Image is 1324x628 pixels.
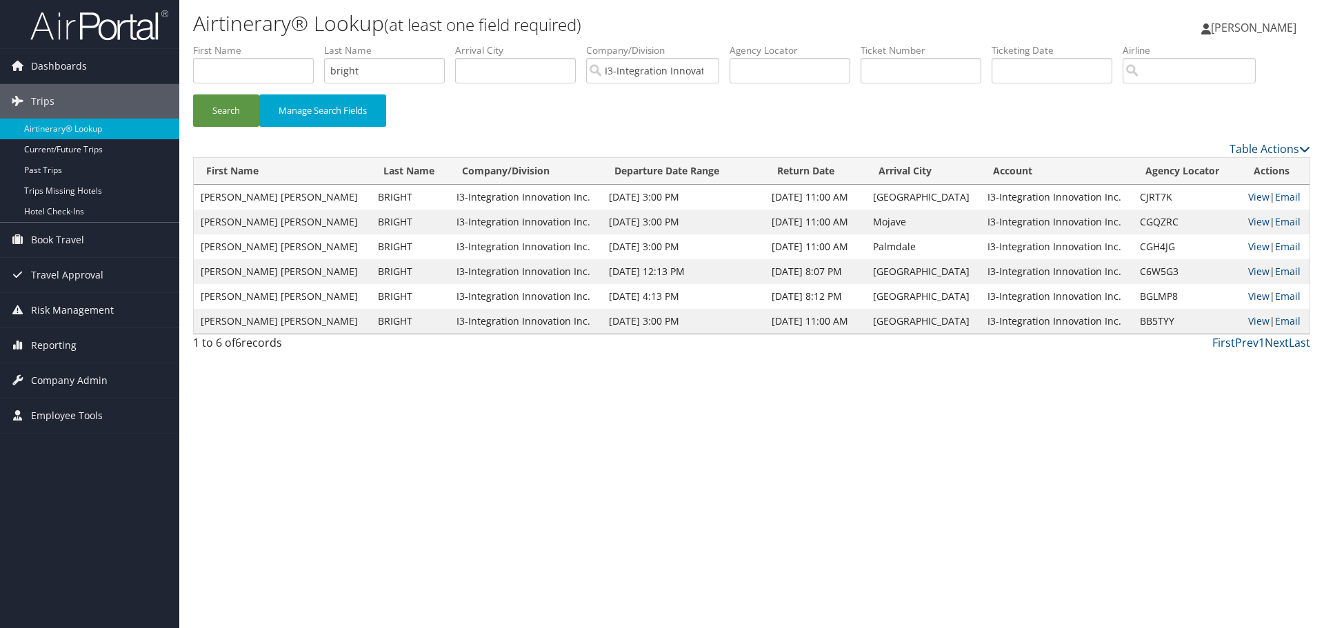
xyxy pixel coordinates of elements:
th: First Name: activate to sort column ascending [194,158,371,185]
th: Account: activate to sort column ascending [981,158,1134,185]
td: [GEOGRAPHIC_DATA] [866,185,981,210]
td: | [1241,234,1310,259]
td: [DATE] 8:07 PM [765,259,866,284]
td: | [1241,185,1310,210]
a: Prev [1235,335,1258,350]
span: [PERSON_NAME] [1211,20,1296,35]
a: 1 [1258,335,1265,350]
td: BRIGHT [371,284,450,309]
span: Dashboards [31,49,87,83]
a: Email [1275,265,1301,278]
a: View [1248,265,1270,278]
td: BRIGHT [371,234,450,259]
a: Email [1275,190,1301,203]
th: Actions [1241,158,1310,185]
span: Risk Management [31,293,114,327]
th: Return Date: activate to sort column ascending [765,158,866,185]
td: [DATE] 3:00 PM [602,210,765,234]
label: Airline [1123,43,1266,57]
td: [PERSON_NAME] [PERSON_NAME] [194,234,371,259]
td: BB5TYY [1133,309,1241,334]
td: [DATE] 11:00 AM [765,185,866,210]
th: Agency Locator: activate to sort column ascending [1133,158,1241,185]
button: Search [193,94,259,127]
h1: Airtinerary® Lookup [193,9,938,38]
td: BGLMP8 [1133,284,1241,309]
label: Company/Division [586,43,730,57]
a: Email [1275,314,1301,327]
td: [DATE] 3:00 PM [602,234,765,259]
a: Email [1275,290,1301,303]
td: CGQZRC [1133,210,1241,234]
span: Employee Tools [31,398,103,433]
a: View [1248,314,1270,327]
div: 1 to 6 of records [193,334,457,358]
span: Travel Approval [31,258,103,292]
a: View [1248,290,1270,303]
td: [GEOGRAPHIC_DATA] [866,309,981,334]
td: I3-Integration Innovation Inc. [450,309,603,334]
td: [PERSON_NAME] [PERSON_NAME] [194,185,371,210]
td: I3-Integration Innovation Inc. [981,185,1134,210]
td: CJRT7K [1133,185,1241,210]
td: [PERSON_NAME] [PERSON_NAME] [194,309,371,334]
a: Last [1289,335,1310,350]
th: Last Name: activate to sort column ascending [371,158,450,185]
td: I3-Integration Innovation Inc. [981,259,1134,284]
td: I3-Integration Innovation Inc. [981,234,1134,259]
a: Email [1275,215,1301,228]
th: Company/Division [450,158,603,185]
a: View [1248,215,1270,228]
td: I3-Integration Innovation Inc. [450,234,603,259]
label: Arrival City [455,43,586,57]
td: [PERSON_NAME] [PERSON_NAME] [194,259,371,284]
td: | [1241,259,1310,284]
span: Reporting [31,328,77,363]
label: First Name [193,43,324,57]
td: [DATE] 8:12 PM [765,284,866,309]
td: C6W5G3 [1133,259,1241,284]
a: First [1212,335,1235,350]
td: | [1241,284,1310,309]
label: Ticket Number [861,43,992,57]
th: Departure Date Range: activate to sort column ascending [602,158,765,185]
td: BRIGHT [371,185,450,210]
td: CGH4JG [1133,234,1241,259]
td: [DATE] 12:13 PM [602,259,765,284]
td: Mojave [866,210,981,234]
button: Manage Search Fields [259,94,386,127]
small: (at least one field required) [384,13,581,36]
td: I3-Integration Innovation Inc. [981,284,1134,309]
td: [GEOGRAPHIC_DATA] [866,284,981,309]
td: I3-Integration Innovation Inc. [450,210,603,234]
td: [DATE] 11:00 AM [765,210,866,234]
span: 6 [235,335,241,350]
a: View [1248,190,1270,203]
td: BRIGHT [371,309,450,334]
td: I3-Integration Innovation Inc. [450,259,603,284]
td: I3-Integration Innovation Inc. [981,309,1134,334]
td: [PERSON_NAME] [PERSON_NAME] [194,210,371,234]
td: [PERSON_NAME] [PERSON_NAME] [194,284,371,309]
a: [PERSON_NAME] [1201,7,1310,48]
td: I3-Integration Innovation Inc. [450,185,603,210]
a: Email [1275,240,1301,253]
label: Ticketing Date [992,43,1123,57]
label: Agency Locator [730,43,861,57]
td: [DATE] 11:00 AM [765,309,866,334]
td: Palmdale [866,234,981,259]
a: Table Actions [1230,141,1310,156]
td: [DATE] 4:13 PM [602,284,765,309]
td: BRIGHT [371,259,450,284]
td: I3-Integration Innovation Inc. [981,210,1134,234]
td: | [1241,309,1310,334]
td: [DATE] 3:00 PM [602,309,765,334]
td: I3-Integration Innovation Inc. [450,284,603,309]
td: BRIGHT [371,210,450,234]
th: Arrival City: activate to sort column ascending [866,158,981,185]
label: Last Name [324,43,455,57]
a: View [1248,240,1270,253]
td: [DATE] 3:00 PM [602,185,765,210]
td: | [1241,210,1310,234]
span: Trips [31,84,54,119]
